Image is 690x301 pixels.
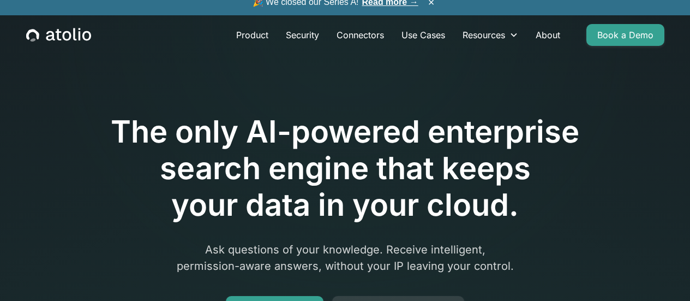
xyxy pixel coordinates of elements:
a: Book a Demo [586,24,664,46]
h1: The only AI-powered enterprise search engine that keeps your data in your cloud. [66,114,625,224]
a: Product [227,24,277,46]
a: home [26,28,91,42]
a: Use Cases [393,24,454,46]
a: Connectors [328,24,393,46]
div: Resources [454,24,527,46]
a: Security [277,24,328,46]
div: Resources [463,28,505,42]
p: Ask questions of your knowledge. Receive intelligent, permission-aware answers, without your IP l... [136,241,555,274]
a: About [527,24,569,46]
